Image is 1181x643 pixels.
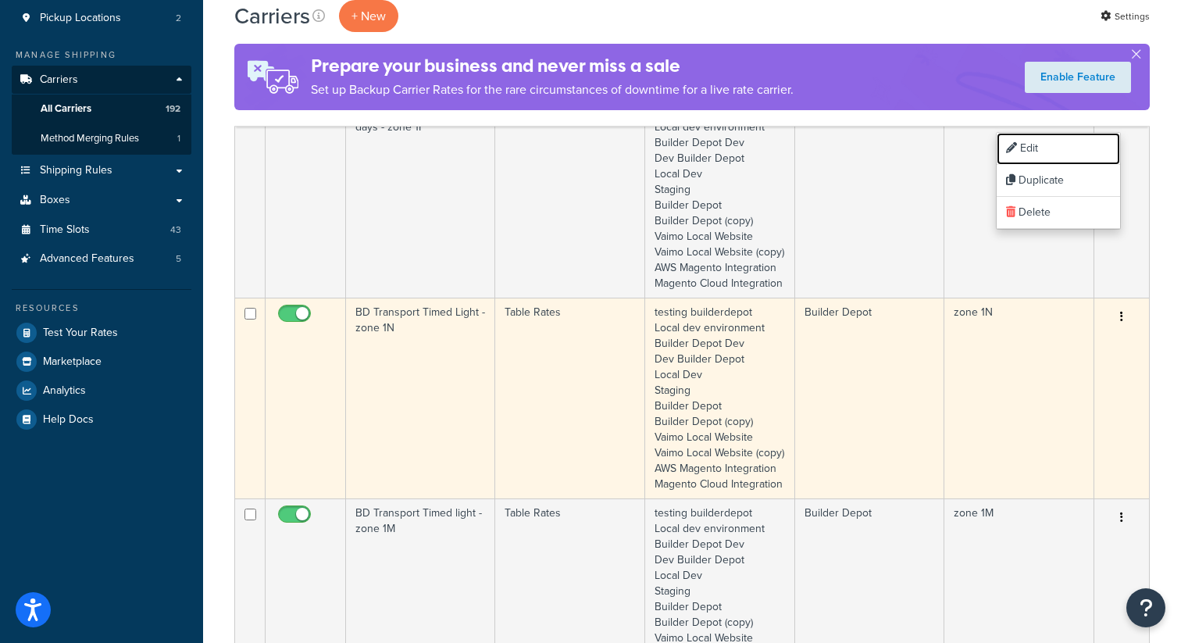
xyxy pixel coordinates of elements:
td: Builder Depot [795,97,945,298]
a: Enable Feature [1025,62,1131,93]
div: Manage Shipping [12,48,191,62]
a: Advanced Features 5 [12,245,191,273]
span: Method Merging Rules [41,132,139,145]
li: Pickup Locations [12,4,191,33]
span: 192 [166,102,180,116]
span: Pickup Locations [40,12,121,25]
span: All Carriers [41,102,91,116]
a: Pickup Locations 2 [12,4,191,33]
a: Method Merging Rules 1 [12,124,191,153]
td: BD Transport Timed light 3 days - zone 1I [346,97,495,298]
td: zone 1N [944,298,1094,498]
span: Help Docs [43,413,94,427]
td: testing builderdepot Local dev environment Builder Depot Dev Dev Builder Depot Local Dev Staging ... [645,298,795,498]
a: Marketplace [12,348,191,376]
span: Carriers [40,73,78,87]
td: Builder Depot [795,298,945,498]
a: Shipping Rules [12,156,191,185]
span: 1 [177,132,180,145]
p: Set up Backup Carrier Rates for the rare circumstances of downtime for a live rate carrier. [311,79,794,101]
a: Analytics [12,377,191,405]
a: Boxes [12,186,191,215]
li: All Carriers [12,95,191,123]
td: testing builderdepot Local dev environment Builder Depot Dev Dev Builder Depot Local Dev Staging ... [645,97,795,298]
a: All Carriers 192 [12,95,191,123]
li: Advanced Features [12,245,191,273]
a: Help Docs [12,405,191,434]
a: Edit [997,133,1120,165]
span: Marketplace [43,355,102,369]
td: zone 1I [944,97,1094,298]
a: Time Slots 43 [12,216,191,245]
span: Test Your Rates [43,327,118,340]
a: Duplicate [997,165,1120,197]
button: Open Resource Center [1126,588,1165,627]
span: Time Slots [40,223,90,237]
a: Carriers [12,66,191,95]
td: Table Rates [495,298,644,498]
a: Delete [997,197,1120,229]
img: ad-rules-rateshop-fe6ec290ccb7230408bd80ed9643f0289d75e0ffd9eb532fc0e269fcd187b520.png [234,44,311,110]
td: Table Rates [495,97,644,298]
a: Settings [1101,5,1150,27]
span: Analytics [43,384,86,398]
li: Method Merging Rules [12,124,191,153]
div: Resources [12,302,191,315]
td: BD Transport Timed Light - zone 1N [346,298,495,498]
span: 5 [176,252,181,266]
h1: Carriers [234,1,310,31]
li: Carriers [12,66,191,155]
span: 43 [170,223,181,237]
span: Advanced Features [40,252,134,266]
li: Time Slots [12,216,191,245]
span: Shipping Rules [40,164,112,177]
span: Boxes [40,194,70,207]
span: 2 [176,12,181,25]
h4: Prepare your business and never miss a sale [311,53,794,79]
a: Test Your Rates [12,319,191,347]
